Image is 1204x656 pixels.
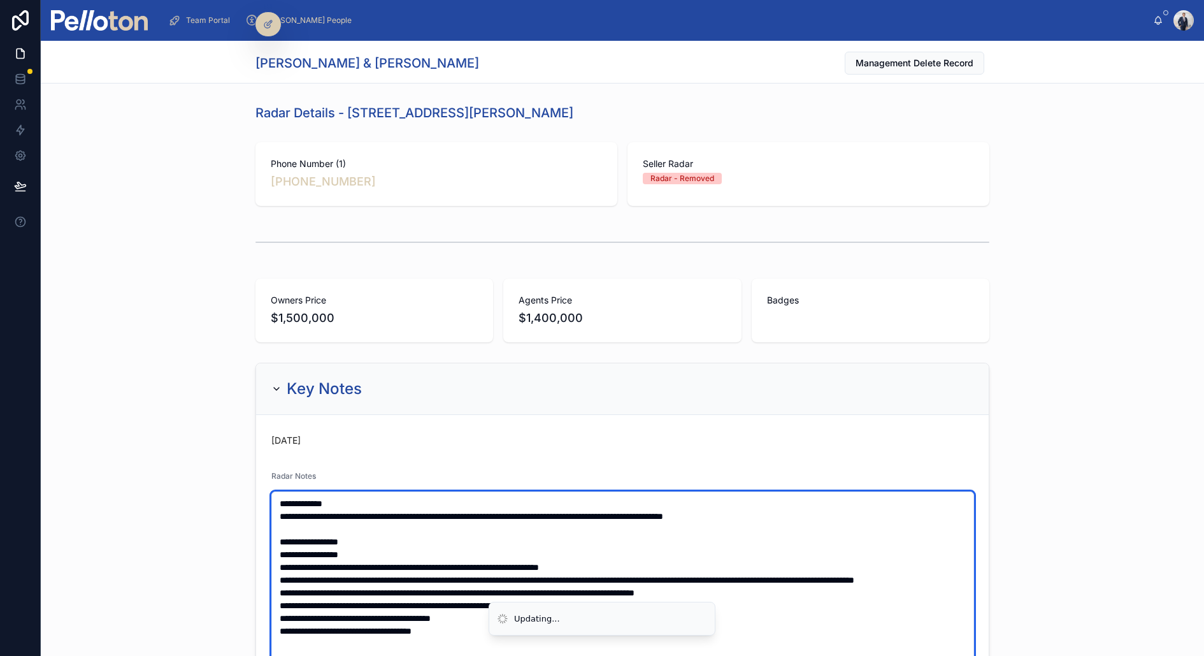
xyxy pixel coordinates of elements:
[271,157,602,170] span: Phone Number (1)
[164,9,239,32] a: Team Portal
[271,173,376,191] a: [PHONE_NUMBER]
[643,157,974,170] span: Seller Radar
[271,294,478,307] span: Owners Price
[241,9,361,32] a: [PERSON_NAME] People
[519,309,726,327] span: $1,400,000
[255,54,479,72] h1: [PERSON_NAME] & [PERSON_NAME]
[287,379,362,399] h2: Key Notes
[158,6,1153,34] div: scrollable content
[650,173,714,184] div: Radar - Removed
[845,52,984,75] button: Management Delete Record
[271,434,301,447] p: [DATE]
[767,294,974,307] span: Badges
[255,104,573,122] h1: Radar Details - [STREET_ADDRESS][PERSON_NAME]
[186,15,230,26] span: Team Portal
[856,57,973,69] span: Management Delete Record
[51,10,148,31] img: App logo
[271,309,478,327] span: $1,500,000
[263,15,352,26] span: [PERSON_NAME] People
[519,294,726,307] span: Agents Price
[271,471,316,481] span: Radar Notes
[514,613,560,625] div: Updating...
